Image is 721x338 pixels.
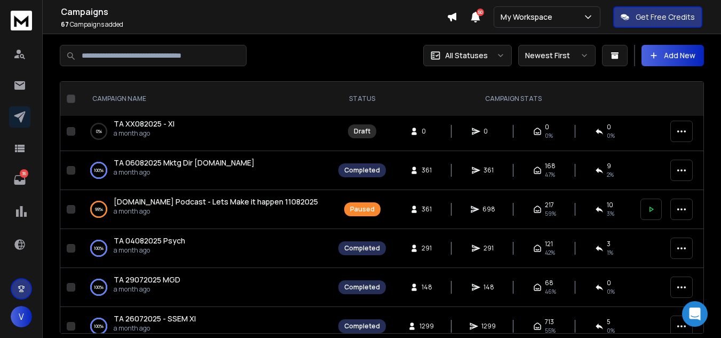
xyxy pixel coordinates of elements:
[422,205,432,214] span: 361
[607,248,613,257] span: 1 %
[80,112,332,151] td: 0%TA XX082025 - XIa month ago
[607,201,613,209] span: 10
[114,313,196,324] a: TA 26072025 - SSEM XI
[344,283,380,292] div: Completed
[518,45,596,66] button: Newest First
[545,240,553,248] span: 121
[94,321,104,332] p: 100 %
[11,11,32,30] img: logo
[114,119,175,129] a: TA XX082025 - XI
[80,190,332,229] td: 99%[DOMAIN_NAME] Podcast - Lets Make it happen 11082025a month ago
[11,306,32,327] button: V
[607,131,615,140] span: 0%
[545,318,554,326] span: 713
[636,12,695,22] p: Get Free Credits
[114,313,196,324] span: TA 26072025 - SSEM XI
[114,235,185,246] a: TA 04082025 Psych
[419,322,434,331] span: 1299
[114,274,180,285] a: TA 29072025 MGD
[613,6,702,28] button: Get Free Credits
[344,166,380,175] div: Completed
[545,279,553,287] span: 68
[422,127,432,136] span: 0
[114,168,255,177] p: a month ago
[94,243,104,254] p: 100 %
[607,209,614,218] span: 3 %
[545,131,553,140] span: 0%
[332,82,392,116] th: STATUS
[445,50,488,61] p: All Statuses
[61,5,447,18] h1: Campaigns
[422,283,432,292] span: 148
[607,240,611,248] span: 3
[9,169,30,191] a: 36
[61,20,447,29] p: Campaigns added
[114,196,318,207] a: [DOMAIN_NAME] Podcast - Lets Make it happen 11082025
[501,12,557,22] p: My Workspace
[607,170,614,179] span: 2 %
[481,322,496,331] span: 1299
[545,201,554,209] span: 217
[114,324,196,333] p: a month ago
[607,279,611,287] span: 0
[545,123,549,131] span: 0
[682,301,708,327] div: Open Intercom Messenger
[545,170,555,179] span: 47 %
[484,166,494,175] span: 361
[607,287,615,296] span: 0 %
[477,9,484,16] span: 50
[20,169,28,178] p: 36
[484,127,494,136] span: 0
[80,151,332,190] td: 100%TA 06082025 Mktg Dir [DOMAIN_NAME]a month ago
[61,20,69,29] span: 67
[95,204,103,215] p: 99 %
[114,158,255,168] a: TA 06082025 Mktg Dir [DOMAIN_NAME]
[94,165,104,176] p: 100 %
[114,246,185,255] p: a month ago
[344,322,380,331] div: Completed
[545,209,556,218] span: 59 %
[545,326,556,335] span: 55 %
[354,127,370,136] div: Draft
[545,162,556,170] span: 168
[80,229,332,268] td: 100%TA 04082025 Psycha month ago
[607,318,611,326] span: 5
[392,82,634,116] th: CAMPAIGN STATS
[641,45,704,66] button: Add New
[545,248,555,257] span: 42 %
[114,207,318,216] p: a month ago
[545,287,556,296] span: 46 %
[96,126,102,137] p: 0 %
[484,244,494,253] span: 291
[114,285,180,294] p: a month ago
[482,205,495,214] span: 698
[422,244,432,253] span: 291
[350,205,375,214] div: Paused
[80,268,332,307] td: 100%TA 29072025 MGDa month ago
[607,326,615,335] span: 0 %
[422,166,432,175] span: 361
[94,282,104,293] p: 100 %
[344,244,380,253] div: Completed
[607,123,611,131] span: 0
[484,283,494,292] span: 148
[80,82,332,116] th: CAMPAIGN NAME
[114,129,175,138] p: a month ago
[607,162,611,170] span: 9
